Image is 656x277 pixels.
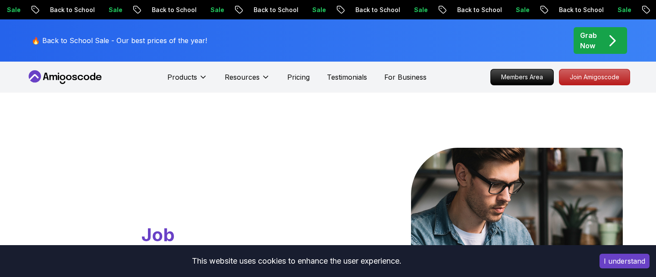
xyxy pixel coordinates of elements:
[6,252,587,271] div: This website uses cookies to enhance the user experience.
[347,6,406,14] p: Back to School
[100,6,128,14] p: Sale
[406,6,433,14] p: Sale
[225,72,260,82] p: Resources
[490,69,554,85] a: Members Area
[508,6,535,14] p: Sale
[33,148,271,247] h1: Go From Learning to Hired: Master Java, Spring Boot & Cloud Skills That Get You the
[609,6,637,14] p: Sale
[384,72,427,82] a: For Business
[491,69,553,85] p: Members Area
[245,6,304,14] p: Back to School
[144,6,202,14] p: Back to School
[225,72,270,89] button: Resources
[31,35,207,46] p: 🔥 Back to School Sale - Our best prices of the year!
[141,224,175,246] span: Job
[287,72,310,82] a: Pricing
[551,6,609,14] p: Back to School
[327,72,367,82] a: Testimonials
[167,72,207,89] button: Products
[304,6,332,14] p: Sale
[449,6,508,14] p: Back to School
[42,6,100,14] p: Back to School
[600,254,650,268] button: Accept cookies
[580,30,597,51] p: Grab Now
[559,69,630,85] a: Join Amigoscode
[202,6,230,14] p: Sale
[167,72,197,82] p: Products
